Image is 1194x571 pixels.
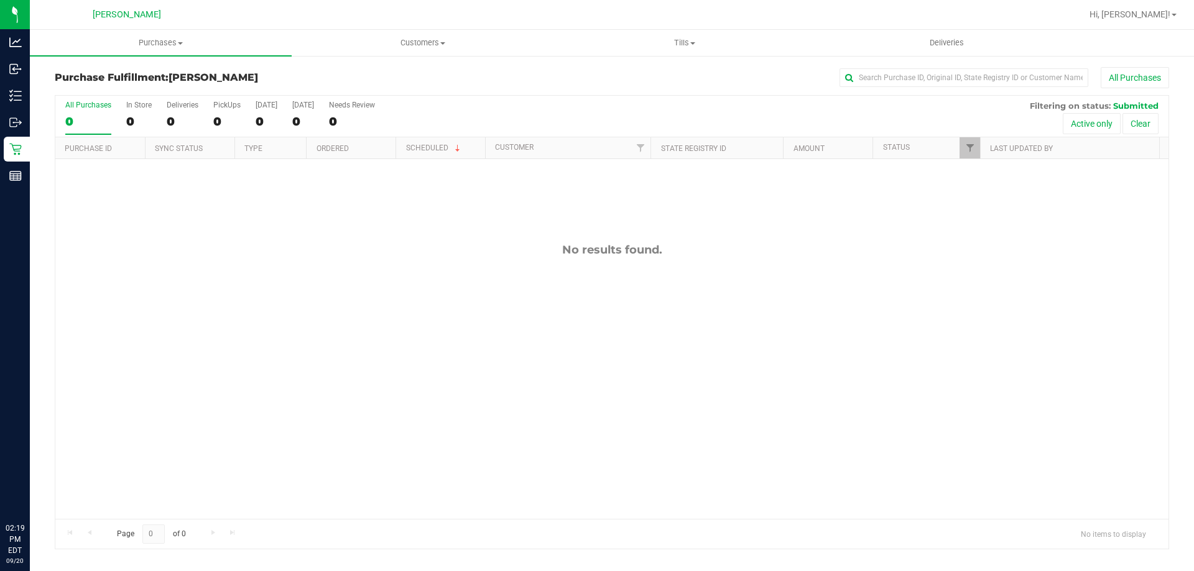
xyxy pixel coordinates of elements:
span: Submitted [1113,101,1159,111]
inline-svg: Outbound [9,116,22,129]
inline-svg: Inventory [9,89,22,102]
a: Ordered [317,144,349,153]
button: Active only [1063,113,1121,134]
div: 0 [256,114,277,129]
div: Needs Review [329,101,375,109]
a: State Registry ID [661,144,726,153]
span: [PERSON_NAME] [93,9,161,20]
div: All Purchases [65,101,111,109]
span: Filtering on status: [1030,101,1111,111]
div: [DATE] [256,101,277,109]
inline-svg: Analytics [9,36,22,48]
a: Amount [794,144,825,153]
div: No results found. [55,243,1169,257]
div: 0 [65,114,111,129]
inline-svg: Inbound [9,63,22,75]
iframe: Resource center [12,472,50,509]
input: Search Purchase ID, Original ID, State Registry ID or Customer Name... [840,68,1088,87]
a: Filter [960,137,980,158]
div: 0 [167,114,198,129]
a: Scheduled [406,144,463,152]
inline-svg: Retail [9,143,22,155]
a: Filter [630,137,650,158]
h3: Purchase Fulfillment: [55,72,426,83]
a: Type [244,144,262,153]
a: Deliveries [816,30,1078,56]
a: Purchases [30,30,292,56]
span: Purchases [30,37,292,48]
div: PickUps [213,101,241,109]
inline-svg: Reports [9,170,22,182]
span: Customers [292,37,553,48]
button: Clear [1122,113,1159,134]
a: Customer [495,143,534,152]
a: Tills [553,30,815,56]
span: Hi, [PERSON_NAME]! [1090,9,1170,19]
span: Deliveries [913,37,981,48]
span: Page of 0 [106,524,196,544]
p: 02:19 PM EDT [6,523,24,556]
div: 0 [329,114,375,129]
div: In Store [126,101,152,109]
a: Sync Status [155,144,203,153]
div: [DATE] [292,101,314,109]
div: 0 [126,114,152,129]
div: 0 [292,114,314,129]
a: Last Updated By [990,144,1053,153]
button: All Purchases [1101,67,1169,88]
p: 09/20 [6,556,24,565]
div: Deliveries [167,101,198,109]
a: Customers [292,30,553,56]
a: Purchase ID [65,144,112,153]
a: Status [883,143,910,152]
span: No items to display [1071,524,1156,543]
span: [PERSON_NAME] [169,71,258,83]
div: 0 [213,114,241,129]
span: Tills [554,37,815,48]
